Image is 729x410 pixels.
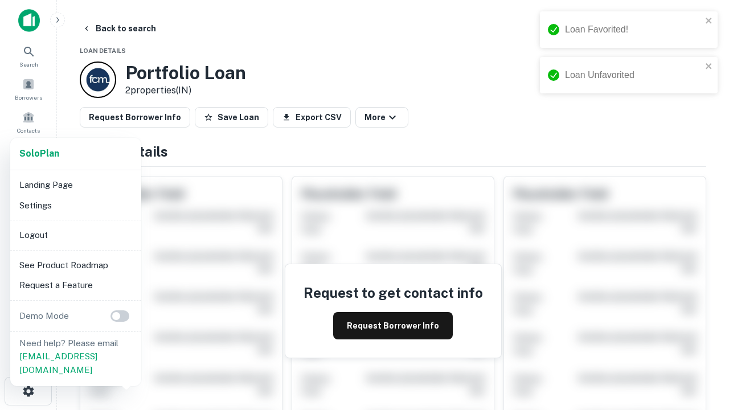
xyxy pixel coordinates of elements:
li: Request a Feature [15,275,137,296]
li: Landing Page [15,175,137,195]
iframe: Chat Widget [672,319,729,374]
button: close [705,61,713,72]
button: close [705,16,713,27]
div: Loan Favorited! [565,23,702,36]
a: SoloPlan [19,147,59,161]
li: Settings [15,195,137,216]
li: Logout [15,225,137,245]
p: Need help? Please email [19,337,132,377]
div: Loan Unfavorited [565,68,702,82]
strong: Solo Plan [19,148,59,159]
li: See Product Roadmap [15,255,137,276]
a: [EMAIL_ADDRESS][DOMAIN_NAME] [19,351,97,375]
p: Demo Mode [15,309,73,323]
